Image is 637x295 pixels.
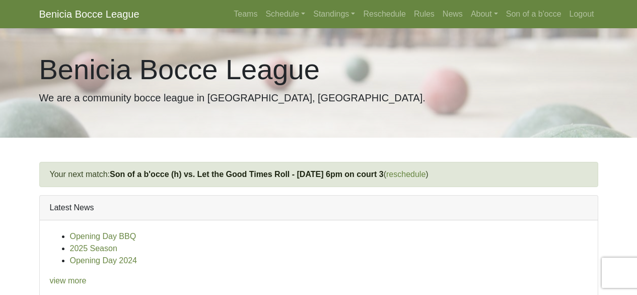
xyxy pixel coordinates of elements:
[359,4,410,24] a: Reschedule
[39,90,598,105] p: We are a community bocce league in [GEOGRAPHIC_DATA], [GEOGRAPHIC_DATA].
[410,4,439,24] a: Rules
[565,4,598,24] a: Logout
[230,4,261,24] a: Teams
[40,196,598,220] div: Latest News
[309,4,359,24] a: Standings
[110,170,384,179] a: Son of a b'occe (h) vs. Let the Good Times Roll - [DATE] 6pm on court 3
[467,4,502,24] a: About
[386,170,426,179] a: reschedule
[502,4,565,24] a: Son of a b'occe
[261,4,309,24] a: Schedule
[39,52,598,86] h1: Benicia Bocce League
[439,4,467,24] a: News
[39,4,139,24] a: Benicia Bocce League
[39,162,598,187] div: Your next match: ( )
[50,276,87,285] a: view more
[70,256,137,265] a: Opening Day 2024
[70,244,117,253] a: 2025 Season
[70,232,136,241] a: Opening Day BBQ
